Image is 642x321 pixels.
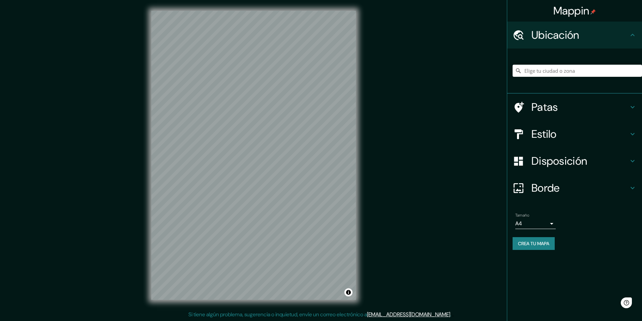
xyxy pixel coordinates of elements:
[531,181,560,195] font: Borde
[531,154,587,168] font: Disposición
[450,311,451,318] font: .
[553,4,589,18] font: Mappin
[507,22,642,49] div: Ubicación
[515,213,529,218] font: Tamaño
[507,94,642,121] div: Patas
[507,121,642,148] div: Estilo
[367,311,450,318] a: [EMAIL_ADDRESS][DOMAIN_NAME]
[513,65,642,77] input: Elige tu ciudad o zona
[531,28,579,42] font: Ubicación
[531,127,557,141] font: Estilo
[518,240,549,247] font: Crea tu mapa
[452,311,454,318] font: .
[531,100,558,114] font: Patas
[188,311,367,318] font: Si tiene algún problema, sugerencia o inquietud, envíe un correo electrónico a
[590,9,596,14] img: pin-icon.png
[344,288,353,296] button: Activar o desactivar atribución
[513,237,555,250] button: Crea tu mapa
[507,174,642,201] div: Borde
[515,218,556,229] div: A4
[151,11,356,300] canvas: Mapa
[451,311,452,318] font: .
[515,220,522,227] font: A4
[582,295,635,314] iframe: Help widget launcher
[507,148,642,174] div: Disposición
